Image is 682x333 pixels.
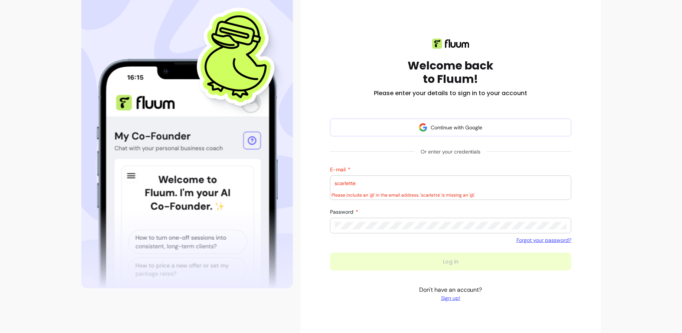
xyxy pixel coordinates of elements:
[432,39,469,49] img: Fluum logo
[419,285,482,302] p: Don't have an account?
[330,166,347,173] span: E-mail
[335,222,567,229] input: Password
[415,145,487,158] span: Or enter your credentials
[374,89,527,98] h2: Please enter your details to sign in to your account
[419,294,482,302] a: Sign up!
[335,180,567,187] input: E-mail
[516,236,571,244] a: Forgot your password?
[332,192,570,198] div: Please include an '@' in the email address. 'scarlette' is missing an '@'.
[330,208,355,215] span: Password
[330,119,572,136] button: Continue with Google
[408,59,494,86] h1: Welcome back to Fluum!
[419,123,428,132] img: avatar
